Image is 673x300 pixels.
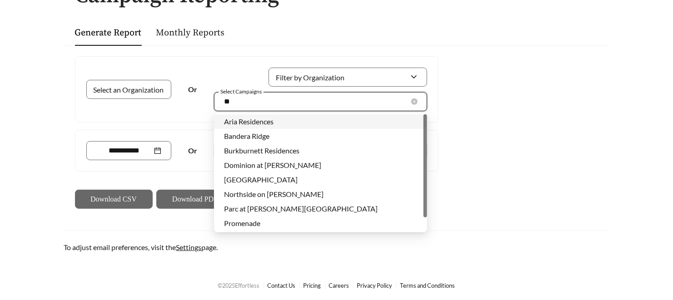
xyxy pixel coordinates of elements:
strong: Or [188,146,197,155]
span: close-circle [411,98,418,105]
span: © 2025 Effortless [218,282,260,289]
span: Aria Residences [224,117,274,126]
button: Download PDF [156,190,234,209]
span: Burkburnett Residences [224,146,299,155]
a: Pricing [304,282,321,289]
span: Northside on [PERSON_NAME] [224,190,324,198]
a: Settings [176,243,202,251]
a: Terms and Conditions [400,282,455,289]
a: Privacy Policy [357,282,393,289]
span: Dominion at [PERSON_NAME] [224,161,321,169]
span: To adjust email preferences, visit the page. [64,243,218,251]
a: Contact Us [268,282,296,289]
span: Promenade [224,219,260,227]
span: Bandera Ridge [224,132,269,140]
span: [GEOGRAPHIC_DATA] [224,175,298,184]
span: Parc at [PERSON_NAME][GEOGRAPHIC_DATA] [224,204,378,213]
a: Careers [329,282,349,289]
strong: Or [188,85,197,93]
button: Download CSV [75,190,153,209]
